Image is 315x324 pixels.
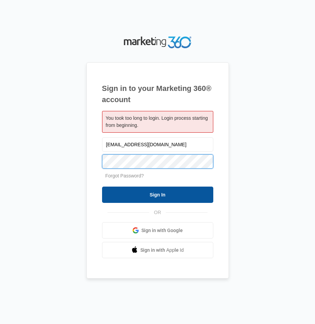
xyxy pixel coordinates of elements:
[105,173,144,178] a: Forgot Password?
[149,209,166,216] span: OR
[102,187,213,203] input: Sign In
[106,115,208,128] span: You took too long to login. Login process starting from beginning.
[141,227,183,234] span: Sign in with Google
[102,83,213,105] h1: Sign in to your Marketing 360® account
[102,242,213,258] a: Sign in with Apple Id
[102,222,213,239] a: Sign in with Google
[102,137,213,152] input: Email
[140,247,184,254] span: Sign in with Apple Id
